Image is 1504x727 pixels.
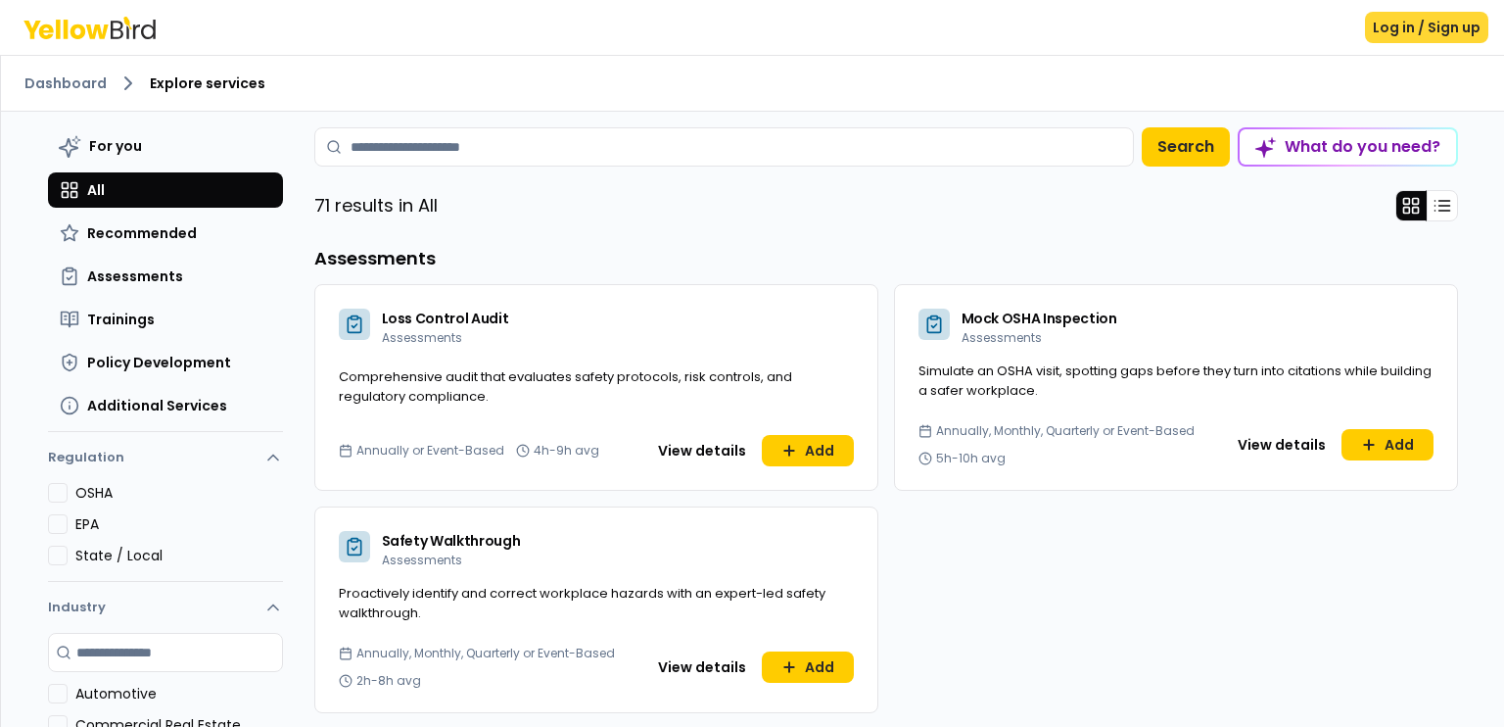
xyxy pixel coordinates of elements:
[356,646,615,661] span: Annually, Monthly, Quarterly or Event-Based
[150,73,265,93] span: Explore services
[89,136,142,156] span: For you
[48,172,283,208] button: All
[356,443,504,459] span: Annually or Event-Based
[762,652,854,683] button: Add
[87,396,227,415] span: Additional Services
[87,353,231,372] span: Policy Development
[382,309,509,328] span: Loss Control Audit
[382,531,521,551] span: Safety Walkthrough
[75,546,283,565] label: State / Local
[75,684,283,703] label: Automotive
[534,443,599,459] span: 4h-9h avg
[382,552,462,568] span: Assessments
[48,216,283,251] button: Recommended
[75,483,283,503] label: OSHA
[48,388,283,423] button: Additional Services
[314,245,1458,272] h3: Assessments
[918,362,1432,400] span: Simulate an OSHA visit, spotting gaps before they turn into citations while building a safer work...
[87,180,105,200] span: All
[87,223,197,243] span: Recommended
[1240,129,1456,165] div: What do you need?
[382,329,462,346] span: Assessments
[1238,127,1458,167] button: What do you need?
[48,345,283,380] button: Policy Development
[646,435,758,466] button: View details
[762,435,854,466] button: Add
[962,329,1042,346] span: Assessments
[356,673,421,689] span: 2h-8h avg
[314,192,438,219] p: 71 results in All
[1226,429,1338,460] button: View details
[1341,429,1433,460] button: Add
[48,483,283,581] div: Regulation
[1365,12,1488,43] button: Log in / Sign up
[646,652,758,683] button: View details
[339,584,825,622] span: Proactively identify and correct workplace hazards with an expert-led safety walkthrough.
[339,367,792,406] span: Comprehensive audit that evaluates safety protocols, risk controls, and regulatory compliance.
[75,514,283,534] label: EPA
[1142,127,1230,167] button: Search
[936,423,1195,439] span: Annually, Monthly, Quarterly or Event-Based
[24,73,107,93] a: Dashboard
[48,440,283,483] button: Regulation
[48,302,283,337] button: Trainings
[87,310,155,329] span: Trainings
[48,582,283,633] button: Industry
[48,259,283,294] button: Assessments
[962,309,1117,328] span: Mock OSHA Inspection
[24,72,1480,95] nav: breadcrumb
[48,127,283,165] button: For you
[87,267,183,286] span: Assessments
[936,451,1006,466] span: 5h-10h avg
